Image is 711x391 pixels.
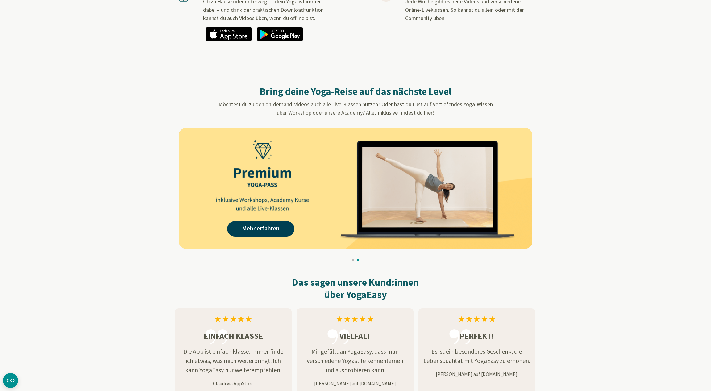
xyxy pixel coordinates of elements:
p: [PERSON_NAME] auf [DOMAIN_NAME] [418,370,535,378]
h2: Das sagen unsere Kund:innen über YogaEasy [175,276,536,301]
button: CMP-Widget öffnen [3,373,18,388]
p: [PERSON_NAME] auf [DOMAIN_NAME] [297,380,413,387]
p: Claudi via AppStore [175,380,292,387]
p: Mir gefällt an YogaEasy, dass man verschiedene Yogastile kennenlernen und ausprobieren kann. [297,347,413,375]
img: app_googleplay_de.png [257,27,303,41]
img: AAffA0nNPuCLAAAAAElFTkSuQmCC [179,128,532,249]
a: Mehr erfahren [227,221,294,237]
h3: Einfach klasse [175,330,292,342]
h3: Perfekt! [418,330,535,342]
p: Es ist ein besonderes Geschenk, die Lebensqualität mit YogaEasy zu erhöhen. [418,347,535,365]
h3: Vielfalt [297,330,413,342]
img: app_appstore_de.png [206,27,252,41]
h2: Bring deine Yoga-Reise auf das nächste Level [185,85,526,98]
p: Die App ist einfach klasse. Immer finde ich etwas, was mich weiterbringt. Ich kann YogaEasy nur w... [175,347,292,375]
p: Möchtest du zu den on-demand-Videos auch alle Live-Klassen nutzen? Oder hast du Lust auf vertiefe... [185,100,526,117]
